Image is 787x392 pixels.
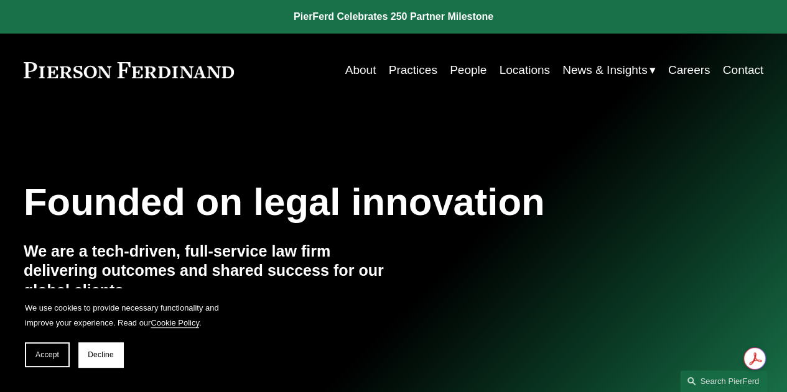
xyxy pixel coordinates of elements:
[668,58,710,82] a: Careers
[12,288,236,380] section: Cookie banner
[562,60,647,81] span: News & Insights
[389,58,437,82] a: Practices
[723,58,764,82] a: Contact
[25,301,224,330] p: We use cookies to provide necessary functionality and improve your experience. Read our .
[25,342,70,367] button: Accept
[562,58,655,82] a: folder dropdown
[24,242,394,301] h4: We are a tech-driven, full-service law firm delivering outcomes and shared success for our global...
[450,58,487,82] a: People
[151,318,199,327] a: Cookie Policy
[78,342,123,367] button: Decline
[345,58,376,82] a: About
[499,58,549,82] a: Locations
[88,350,114,359] span: Decline
[24,180,640,224] h1: Founded on legal innovation
[680,370,767,392] a: Search this site
[35,350,59,359] span: Accept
